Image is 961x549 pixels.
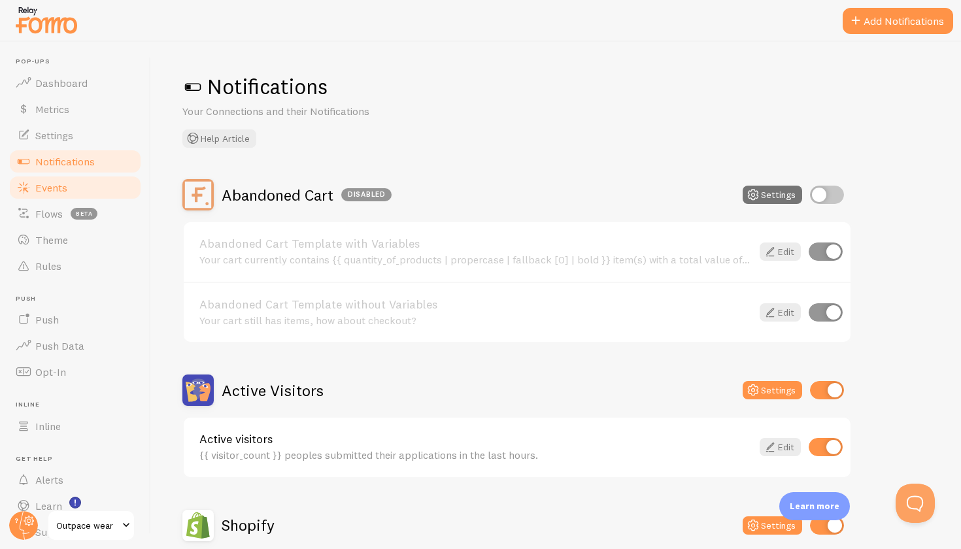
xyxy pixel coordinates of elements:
[760,303,801,322] a: Edit
[182,374,214,406] img: Active Visitors
[35,499,62,512] span: Learn
[71,208,97,220] span: beta
[56,518,118,533] span: Outpace wear
[199,299,752,310] a: Abandoned Cart Template without Variables
[8,333,143,359] a: Push Data
[790,500,839,512] p: Learn more
[182,104,496,119] p: Your Connections and their Notifications
[896,484,935,523] iframe: Help Scout Beacon - Open
[35,155,95,168] span: Notifications
[199,449,752,461] div: {{ visitor_count }} peoples submitted their applications in the last hours.
[8,96,143,122] a: Metrics
[35,420,61,433] span: Inline
[182,73,930,100] h1: Notifications
[47,510,135,541] a: Outpace wear
[16,58,143,66] span: Pop-ups
[743,516,802,535] button: Settings
[35,129,73,142] span: Settings
[16,455,143,463] span: Get Help
[760,438,801,456] a: Edit
[8,227,143,253] a: Theme
[35,207,63,220] span: Flows
[8,148,143,175] a: Notifications
[8,307,143,333] a: Push
[199,254,752,265] div: Your cart currently contains {{ quantity_of_products | propercase | fallback [0] | bold }} item(s...
[8,175,143,201] a: Events
[8,70,143,96] a: Dashboard
[182,510,214,541] img: Shopify
[8,359,143,385] a: Opt-In
[35,181,67,194] span: Events
[341,188,392,201] div: Disabled
[222,515,275,535] h2: Shopify
[199,433,752,445] a: Active visitors
[16,401,143,409] span: Inline
[35,76,88,90] span: Dashboard
[69,497,81,508] svg: <p>Watch New Feature Tutorials!</p>
[8,493,143,519] a: Learn
[199,314,752,326] div: Your cart still has items, how about checkout?
[14,3,79,37] img: fomo-relay-logo-orange.svg
[35,259,61,273] span: Rules
[743,186,802,204] button: Settings
[760,242,801,261] a: Edit
[199,238,752,250] a: Abandoned Cart Template with Variables
[8,467,143,493] a: Alerts
[182,129,256,148] button: Help Article
[35,103,69,116] span: Metrics
[8,201,143,227] a: Flows beta
[222,380,324,401] h2: Active Visitors
[743,381,802,399] button: Settings
[222,185,392,205] h2: Abandoned Cart
[35,339,84,352] span: Push Data
[16,295,143,303] span: Push
[182,179,214,210] img: Abandoned Cart
[8,253,143,279] a: Rules
[779,492,850,520] div: Learn more
[8,122,143,148] a: Settings
[35,365,66,378] span: Opt-In
[35,313,59,326] span: Push
[35,473,63,486] span: Alerts
[8,413,143,439] a: Inline
[35,233,68,246] span: Theme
